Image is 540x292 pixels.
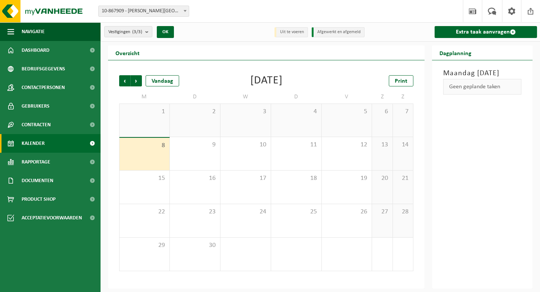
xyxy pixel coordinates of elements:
[395,78,407,84] span: Print
[22,171,53,190] span: Documenten
[174,141,216,149] span: 9
[174,108,216,116] span: 2
[174,208,216,216] span: 23
[123,108,166,116] span: 1
[22,190,55,209] span: Product Shop
[250,75,283,86] div: [DATE]
[322,90,372,104] td: V
[22,78,65,97] span: Contactpersonen
[376,141,388,149] span: 13
[22,41,50,60] span: Dashboard
[443,79,521,95] div: Geen geplande taken
[372,90,393,104] td: Z
[393,90,413,104] td: Z
[325,108,368,116] span: 5
[435,26,537,38] a: Extra taak aanvragen
[443,68,521,79] h3: Maandag [DATE]
[22,60,65,78] span: Bedrijfsgegevens
[312,27,365,37] li: Afgewerkt en afgemeld
[397,141,409,149] span: 14
[98,6,189,17] span: 10-867909 - CASARO - OOSTKAMP
[224,208,267,216] span: 24
[376,208,388,216] span: 27
[123,241,166,250] span: 29
[119,90,170,104] td: M
[376,108,388,116] span: 6
[22,115,51,134] span: Contracten
[274,27,308,37] li: Uit te voeren
[123,142,166,150] span: 8
[224,108,267,116] span: 3
[174,174,216,182] span: 16
[22,153,50,171] span: Rapportage
[22,22,45,41] span: Navigatie
[123,174,166,182] span: 15
[123,208,166,216] span: 22
[325,208,368,216] span: 26
[325,141,368,149] span: 12
[22,97,50,115] span: Gebruikers
[157,26,174,38] button: OK
[22,209,82,227] span: Acceptatievoorwaarden
[99,6,189,16] span: 10-867909 - CASARO - OOSTKAMP
[275,208,318,216] span: 25
[146,75,179,86] div: Vandaag
[397,208,409,216] span: 28
[275,174,318,182] span: 18
[104,26,152,37] button: Vestigingen(3/3)
[397,174,409,182] span: 21
[224,141,267,149] span: 10
[170,90,220,104] td: D
[220,90,271,104] td: W
[119,75,130,86] span: Vorige
[22,134,45,153] span: Kalender
[389,75,413,86] a: Print
[432,45,479,60] h2: Dagplanning
[108,26,142,38] span: Vestigingen
[132,29,142,34] count: (3/3)
[131,75,142,86] span: Volgende
[224,174,267,182] span: 17
[174,241,216,250] span: 30
[325,174,368,182] span: 19
[275,141,318,149] span: 11
[397,108,409,116] span: 7
[275,108,318,116] span: 4
[108,45,147,60] h2: Overzicht
[271,90,322,104] td: D
[376,174,388,182] span: 20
